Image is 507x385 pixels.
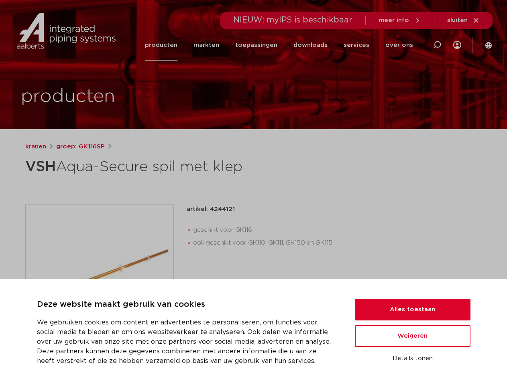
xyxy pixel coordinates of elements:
p: We gebruiken cookies om content en advertenties te personaliseren, om functies voor social media ... [37,318,336,366]
a: groep: GK116SP [56,142,105,152]
a: markten [193,30,219,61]
a: toepassingen [235,30,277,61]
a: producten [145,30,177,61]
p: artikel: 4244121 [187,205,235,214]
span: meer info [379,17,409,23]
h1: Aqua-Secure spil met klep [25,155,327,179]
strong: VSH [25,160,56,174]
button: Alles toestaan [355,299,470,320]
nav: Menu [145,30,413,61]
a: over ons [385,30,413,61]
img: Product Image for VSH Aqua-Secure spil met klep [26,205,173,353]
span: sluiten [447,17,468,23]
h1: producten [21,84,115,109]
li: geschikt voor GK116 [193,224,482,237]
a: kranen [25,142,46,152]
button: Details tonen [355,352,470,365]
a: services [344,30,369,61]
button: Weigeren [355,325,470,347]
a: sluiten [447,17,480,24]
span: NIEUW: myIPS is beschikbaar [233,16,352,24]
a: meer info [379,17,421,24]
p: Deze website maakt gebruik van cookies [37,298,336,311]
a: downloads [293,30,328,61]
li: ook geschikt voor GK110, GK111, GK150 en GK115 [193,237,482,249]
